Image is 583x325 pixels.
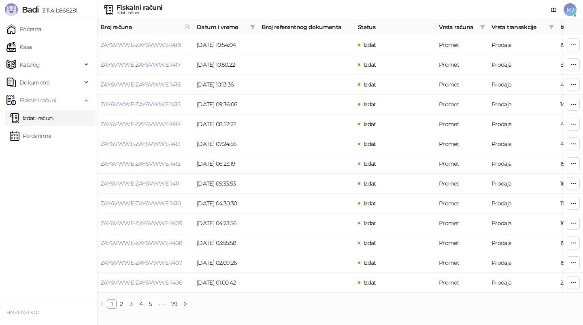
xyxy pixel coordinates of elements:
td: ZAY6VWWE-ZAY6VWWE-1409 [97,213,194,233]
td: [DATE] 02:09:26 [194,253,258,273]
td: [DATE] 04:23:56 [194,213,258,233]
span: Izdat [364,279,376,286]
td: Prodaja [488,213,557,233]
td: [DATE] 03:55:58 [194,233,258,253]
a: ZAY6VWWE-ZAY6VWWE-1413 [100,140,180,148]
td: ZAY6VWWE-ZAY6VWWE-1406 [97,273,194,293]
a: Kasa [6,39,32,55]
span: Izdat [364,219,376,227]
div: Fiskalni računi [117,4,162,11]
span: Dokumenti [19,74,49,91]
span: Vrsta računa [439,23,477,32]
td: Promet [436,174,488,194]
td: ZAY6VWWE-ZAY6VWWE-1418 [97,35,194,55]
li: 1 [107,299,117,309]
a: ZAY6VWWE-ZAY6VWWE-1418 [100,41,181,49]
td: [DATE] 09:36:06 [194,95,258,114]
span: Izdat [364,101,376,108]
img: Logo [5,3,18,16]
a: 1 [107,300,116,308]
td: Promet [436,194,488,213]
span: Izdat [364,61,376,68]
a: ZAY6VWWE-ZAY6VWWE-1407 [100,259,182,266]
span: Katalog [19,57,40,73]
td: Promet [436,75,488,95]
li: 2 [117,299,126,309]
a: 79 [169,300,180,308]
td: Promet [436,95,488,114]
td: ZAY6VWWE-ZAY6VWWE-1414 [97,114,194,134]
a: Po danima [10,128,51,144]
td: ZAY6VWWE-ZAY6VWWE-1410 [97,194,194,213]
li: 4 [136,299,146,309]
td: Promet [436,154,488,174]
td: [DATE] 04:30:30 [194,194,258,213]
a: 4 [136,300,145,308]
span: Izdat [364,160,376,167]
span: left [100,302,104,306]
td: ZAY6VWWE-ZAY6VWWE-1407 [97,253,194,273]
span: Izdat [364,259,376,266]
span: Izdat [364,81,376,88]
td: [DATE] 01:00:42 [194,273,258,293]
a: Dokumentacija [547,3,560,16]
a: ZAY6VWWE-ZAY6VWWE-1410 [100,200,181,207]
span: filter [480,25,485,30]
td: Prodaja [488,233,557,253]
td: [DATE] 10:13:36 [194,75,258,95]
td: ZAY6VWWE-ZAY6VWWE-1415 [97,95,194,114]
th: Status [355,19,436,35]
span: Badi [22,5,39,15]
a: ZAY6VWWE-ZAY6VWWE-1415 [100,101,180,108]
a: ZAY6VWWE-ZAY6VWWE-1409 [100,219,182,227]
span: ••• [155,299,168,309]
span: filter [549,25,554,30]
td: Promet [436,273,488,293]
a: 5 [146,300,155,308]
td: [DATE] 06:23:19 [194,154,258,174]
td: Promet [436,233,488,253]
a: Početna [6,21,41,37]
span: Izdat [364,200,376,207]
td: Prodaja [488,273,557,293]
a: Izdati računi [10,110,54,126]
span: Broj računa [100,23,181,32]
a: ZAY6VWWE-ZAY6VWWE-1417 [100,61,180,68]
a: ZAY6VWWE-ZAY6VWWE-1406 [100,279,182,286]
span: filter [547,21,555,33]
span: right [183,302,188,306]
td: Prodaja [488,75,557,95]
li: 5 [146,299,155,309]
td: Promet [436,114,488,134]
span: Izdat [364,239,376,247]
td: ZAY6VWWE-ZAY6VWWE-1412 [97,154,194,174]
td: Prodaja [488,55,557,75]
td: [DATE] 10:50:22 [194,55,258,75]
span: Izdat [364,120,376,128]
a: ZAY6VWWE-ZAY6VWWE-1412 [100,160,180,167]
li: Sledećih 5 Strana [155,299,168,309]
td: ZAY6VWWE-ZAY6VWWE-1408 [97,233,194,253]
td: Prodaja [488,114,557,134]
span: filter [250,25,255,30]
a: 3 [127,300,136,308]
td: Prodaja [488,134,557,154]
button: left [97,299,107,309]
td: ZAY6VWWE-ZAY6VWWE-1416 [97,75,194,95]
th: Broj računa [97,19,194,35]
td: Promet [436,134,488,154]
span: Izdat [364,41,376,49]
span: Fiskalni računi [19,92,56,108]
th: Broj referentnog dokumenta [258,19,355,35]
td: Prodaja [488,174,557,194]
span: Datum i vreme [197,23,247,32]
li: Sledeća strana [181,299,190,309]
td: [DATE] 07:24:56 [194,134,258,154]
td: [DATE] 08:52:22 [194,114,258,134]
a: ZAY6VWWE-ZAY6VWWE-1416 [100,81,181,88]
td: [DATE] 05:33:53 [194,174,258,194]
td: Prodaja [488,154,557,174]
td: Promet [436,253,488,273]
td: Prodaja [488,35,557,55]
td: ZAY6VWWE-ZAY6VWWE-1413 [97,134,194,154]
